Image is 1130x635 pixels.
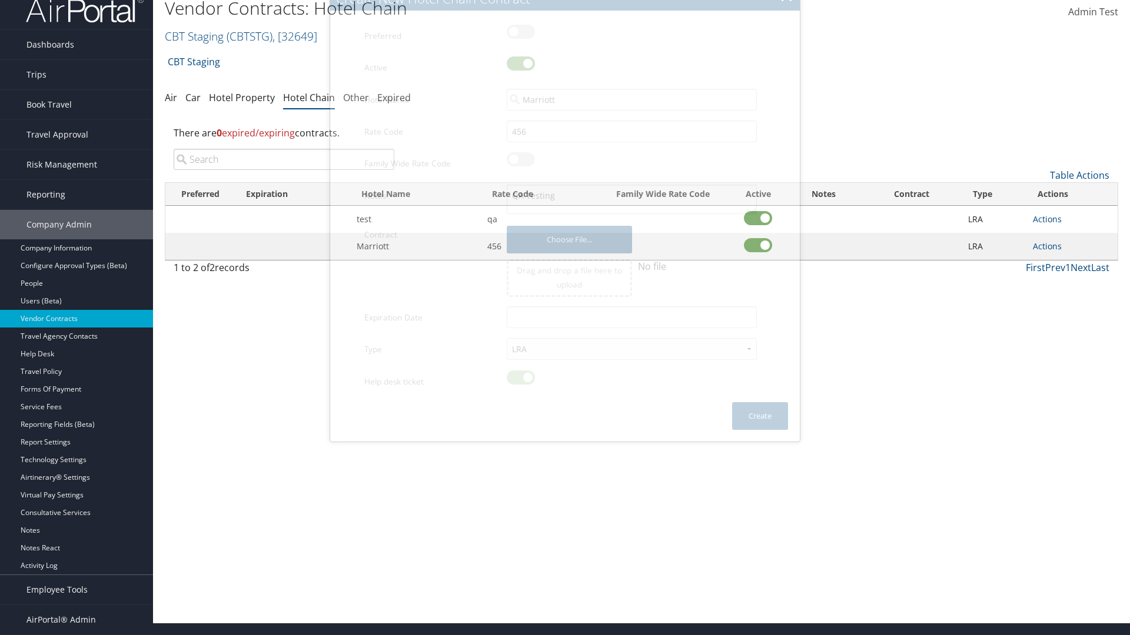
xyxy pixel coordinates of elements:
[962,183,1028,206] th: Type: activate to sort column ascending
[174,260,394,280] div: 1 to 2 of records
[26,605,96,634] span: AirPortal® Admin
[26,180,65,209] span: Reporting
[364,152,498,175] label: Family Wide Rate Code
[283,91,335,104] a: Hotel Chain
[26,30,74,59] span: Dashboards
[26,150,97,179] span: Risk Management
[26,120,88,149] span: Travel Approval
[1091,261,1109,274] a: Last
[185,91,201,104] a: Car
[962,233,1028,260] td: LRA
[1033,213,1062,225] a: Actions
[1026,261,1045,274] a: First
[517,265,622,290] span: Drag and drop a file here to upload
[1033,240,1062,252] a: Actions
[364,25,498,47] label: Preferred
[165,91,177,104] a: Air
[165,183,235,206] th: Preferred: activate to sort column ascending
[364,370,498,393] label: Help desk ticket
[168,50,220,73] a: CBT Staging
[1068,5,1118,18] span: Admin Test
[165,28,317,44] a: CBT Staging
[1065,261,1071,274] a: 1
[1045,261,1065,274] a: Prev
[26,210,92,239] span: Company Admin
[217,126,222,139] strong: 0
[364,121,498,143] label: Rate Code
[26,575,88,604] span: Employee Tools
[364,223,498,246] label: Contract
[1027,183,1118,206] th: Actions
[26,60,46,89] span: Trips
[210,261,215,274] span: 2
[174,149,394,170] input: Search
[861,183,962,206] th: Contract: activate to sort column ascending
[638,260,666,273] span: No file
[364,338,498,360] label: Type
[165,117,1118,149] div: There are contracts.
[364,185,498,207] label: Notes
[26,90,72,119] span: Book Travel
[272,28,317,44] span: , [ 32649 ]
[364,56,498,79] label: Active
[209,91,275,104] a: Hotel Property
[786,183,862,206] th: Notes: activate to sort column ascending
[235,183,351,206] th: Expiration: activate to sort column ascending
[217,126,295,139] span: expired/expiring
[1050,169,1109,182] a: Table Actions
[1071,261,1091,274] a: Next
[962,206,1028,233] td: LRA
[364,306,498,329] label: Expiration Date
[732,402,788,430] button: Create
[227,28,272,44] span: ( CBTSTG )
[364,89,498,111] label: Hotel Name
